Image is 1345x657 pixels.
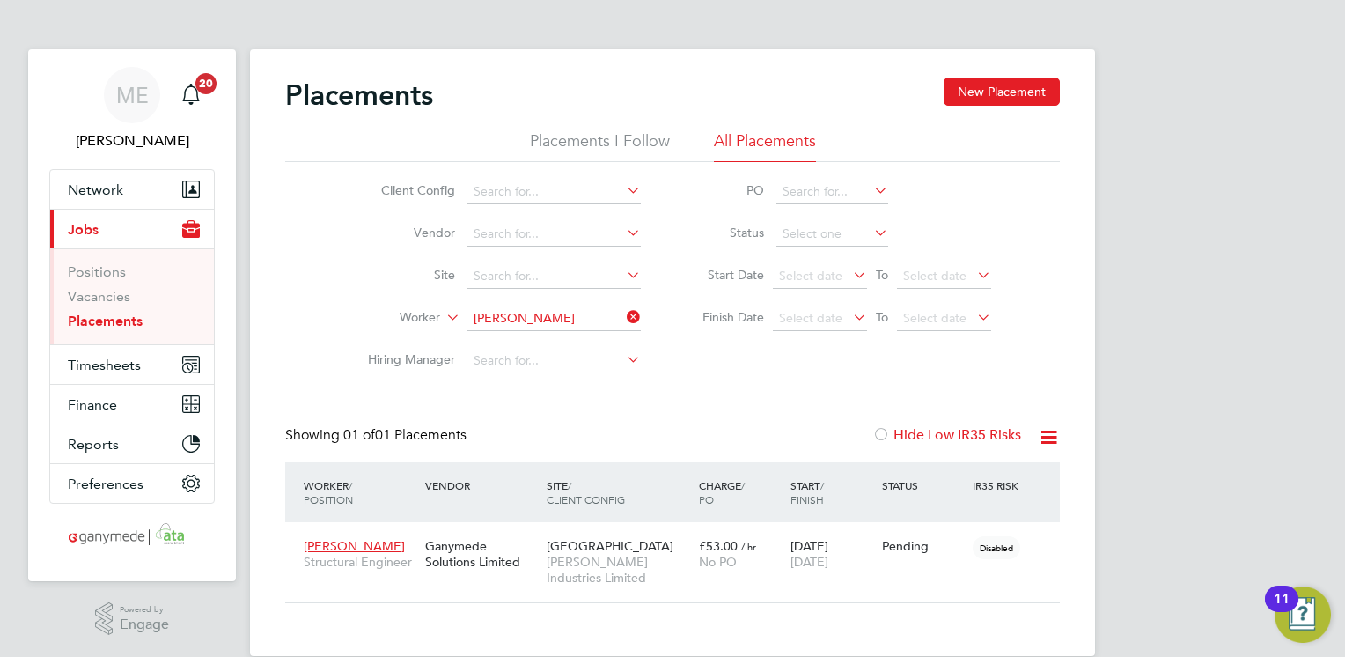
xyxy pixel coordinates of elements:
button: Reports [50,424,214,463]
span: 01 of [343,426,375,444]
button: Jobs [50,210,214,248]
li: Placements I Follow [530,130,670,162]
div: Jobs [50,248,214,344]
span: Reports [68,436,119,453]
a: ME[PERSON_NAME] [49,67,215,151]
input: Search for... [467,222,641,247]
a: Positions [68,263,126,280]
span: Network [68,181,123,198]
div: Vendor [421,469,542,501]
span: ME [116,84,149,107]
button: Finance [50,385,214,424]
span: [PERSON_NAME] [304,538,405,554]
button: Timesheets [50,345,214,384]
span: Structural Engineer [304,554,416,570]
span: / Client Config [547,478,625,506]
span: Finance [68,396,117,413]
input: Search for... [467,180,641,204]
div: Status [878,469,969,501]
div: 11 [1274,599,1290,622]
span: To [871,263,893,286]
span: No PO [699,554,737,570]
span: / Position [304,478,353,506]
span: Jobs [68,221,99,238]
span: / PO [699,478,745,506]
h2: Placements [285,78,433,113]
button: New Placement [944,78,1060,106]
span: To [871,306,893,328]
a: Go to home page [49,521,215,550]
span: [GEOGRAPHIC_DATA] [547,538,673,554]
a: [PERSON_NAME]Structural EngineerGanymede Solutions Limited[GEOGRAPHIC_DATA][PERSON_NAME] Industri... [299,528,1060,543]
button: Preferences [50,464,214,503]
span: £53.00 [699,538,738,554]
label: Hide Low IR35 Risks [872,426,1021,444]
img: ganymedesolutions-logo-retina.png [63,521,202,550]
label: PO [685,182,764,198]
a: Placements [68,313,143,329]
div: Showing [285,426,470,445]
span: Select date [903,268,966,284]
span: Timesheets [68,357,141,373]
nav: Main navigation [28,49,236,581]
label: Start Date [685,267,764,283]
span: Mia Eckersley [49,130,215,151]
span: [DATE] [790,554,828,570]
span: [PERSON_NAME] Industries Limited [547,554,690,586]
div: IR35 Risk [968,469,1029,501]
button: Network [50,170,214,209]
input: Select one [776,222,888,247]
div: Ganymede Solutions Limited [421,529,542,579]
div: Site [542,469,695,515]
span: Engage [120,617,169,632]
input: Search for... [467,306,641,331]
input: Search for... [467,349,641,373]
label: Vendor [354,225,455,240]
label: Site [354,267,455,283]
span: Select date [779,310,842,326]
span: / Finish [790,478,824,506]
span: Powered by [120,602,169,617]
span: Preferences [68,476,143,492]
div: Worker [299,469,421,515]
label: Client Config [354,182,455,198]
span: / hr [741,540,756,553]
button: Open Resource Center, 11 new notifications [1275,587,1331,643]
span: 01 Placements [343,426,467,444]
label: Status [685,225,764,240]
label: Finish Date [685,309,764,325]
label: Hiring Manager [354,351,455,367]
a: Powered byEngage [95,602,170,636]
a: 20 [173,67,209,123]
div: Charge [695,469,786,515]
input: Search for... [776,180,888,204]
span: 20 [195,73,217,94]
span: Select date [779,268,842,284]
span: Select date [903,310,966,326]
input: Search for... [467,264,641,289]
div: [DATE] [786,529,878,579]
label: Worker [339,309,440,327]
li: All Placements [714,130,816,162]
a: Vacancies [68,288,130,305]
div: Pending [882,538,965,554]
span: Disabled [973,536,1020,559]
div: Start [786,469,878,515]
